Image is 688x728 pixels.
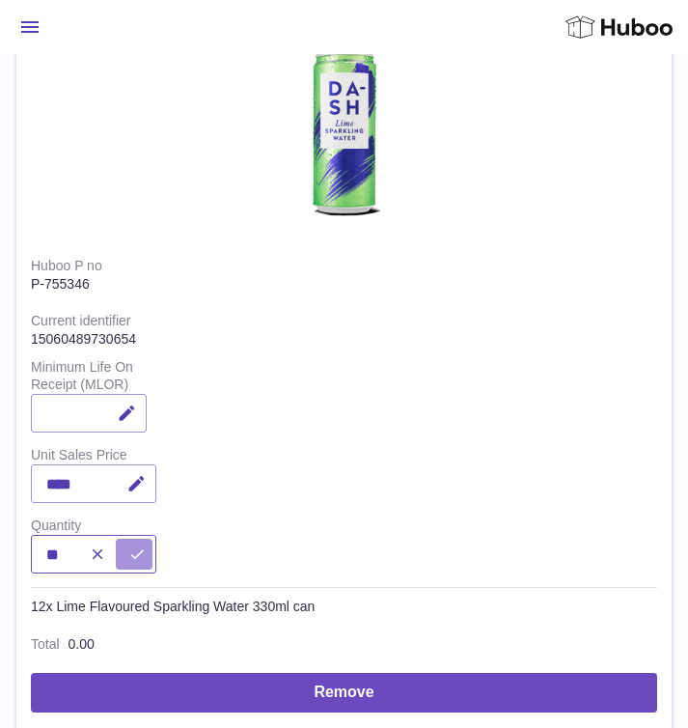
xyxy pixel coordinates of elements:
label: Unit Sales Price [31,446,132,464]
div: P-755346 [31,275,657,294]
div: Huboo P no [31,257,107,275]
img: 12x Lime Flavoured Sparkling Water 330ml can [296,35,393,228]
div: 15060489730654 [31,330,657,349]
div: Current identifier [31,312,136,330]
span: 0.00 [68,636,94,652]
label: Quantity [31,517,86,535]
label: Total [31,635,65,654]
label: Minimum Life On Receipt (MLOR) [31,358,147,395]
td: 12x Lime Flavoured Sparkling Water 330ml can [31,587,657,626]
button: Remove [31,673,657,713]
